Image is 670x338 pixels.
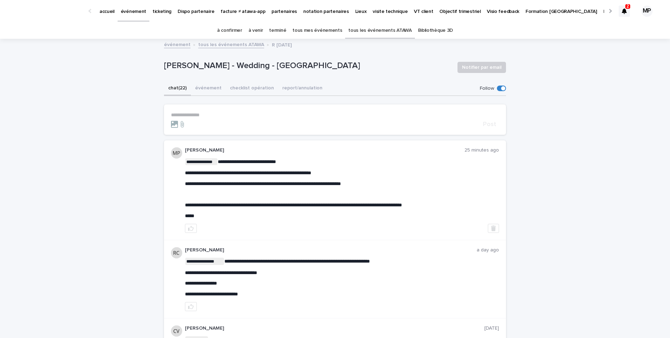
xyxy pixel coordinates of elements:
p: 2 [627,4,629,9]
a: à venir [248,22,263,39]
p: Follow [480,86,494,91]
div: 2 [619,6,630,17]
p: a day ago [477,247,499,253]
p: [PERSON_NAME] - Wedding - [GEOGRAPHIC_DATA] [164,61,452,71]
button: Notifier par email [457,62,506,73]
a: Bibliothèque 3D [418,22,453,39]
a: terminé [269,22,286,39]
p: [PERSON_NAME] [185,147,464,153]
button: Post [480,121,499,127]
span: Notifier par email [462,64,501,71]
a: tous les événements ATAWA [198,40,264,48]
p: [DATE] [484,325,499,331]
p: 25 minutes ago [464,147,499,153]
button: chat (22) [164,81,191,96]
a: tous les événements ATAWA [348,22,411,39]
button: événement [191,81,226,96]
button: Delete post [488,224,499,233]
button: like this post [185,224,197,233]
p: [PERSON_NAME] [185,247,477,253]
p: R [DATE] [272,41,292,48]
button: like this post [185,302,197,311]
a: événement [164,40,191,48]
img: Ls34BcGeRexTGTNfXpUC [14,4,82,18]
span: Post [483,121,496,127]
p: [PERSON_NAME] [185,325,484,331]
div: MP [641,6,653,17]
button: checklist opération [226,81,278,96]
a: tous mes événements [292,22,342,39]
a: à confirmer [217,22,242,39]
button: report/annulation [278,81,327,96]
